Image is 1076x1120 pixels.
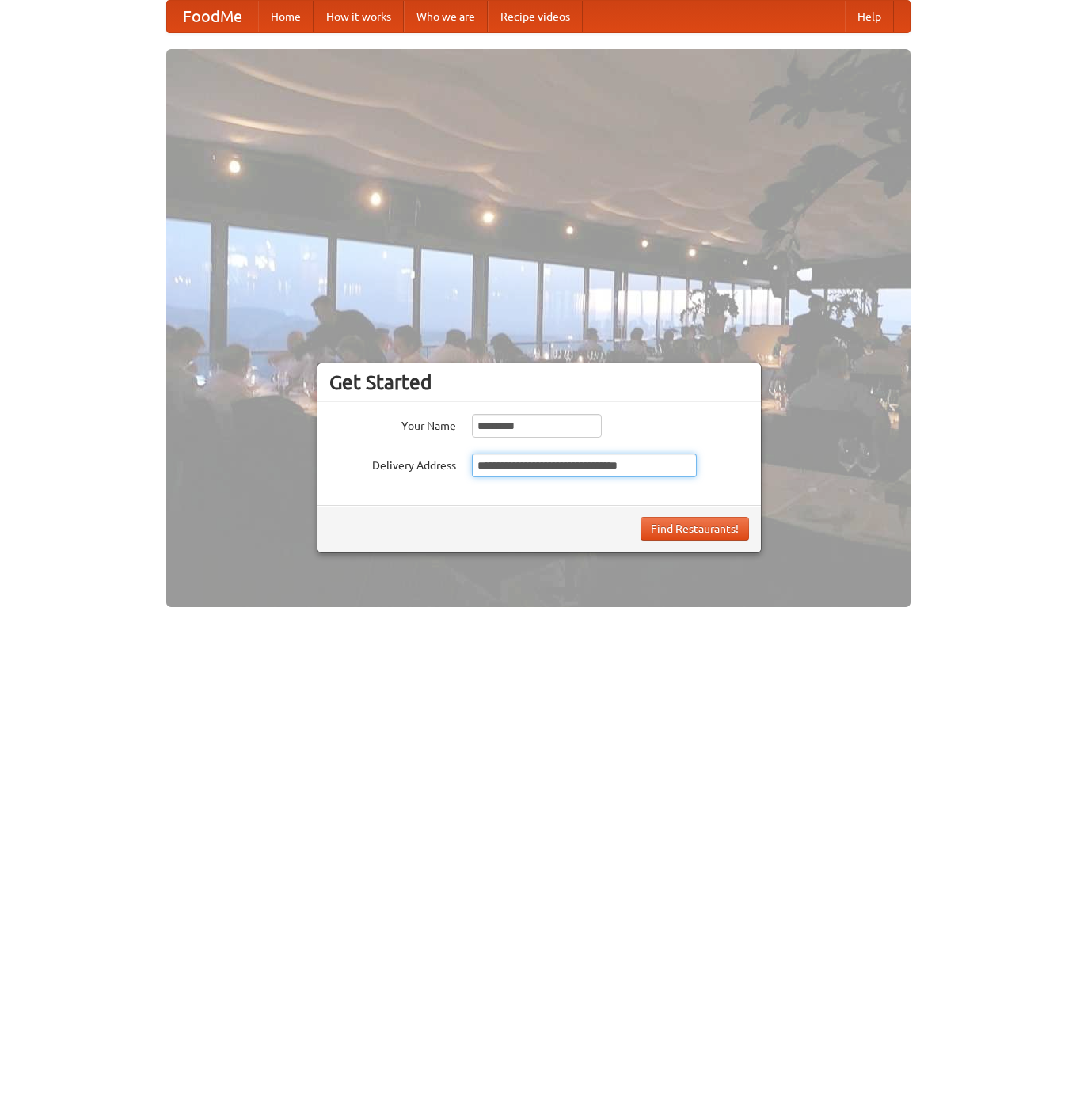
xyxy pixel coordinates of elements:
a: How it works [314,1,404,32]
a: Who we are [404,1,488,32]
a: Home [258,1,314,32]
a: Help [845,1,894,32]
label: Your Name [329,414,456,434]
label: Delivery Address [329,454,456,473]
h3: Get Started [329,370,749,394]
a: Recipe videos [488,1,583,32]
button: Find Restaurants! [641,517,749,541]
a: FoodMe [167,1,258,32]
